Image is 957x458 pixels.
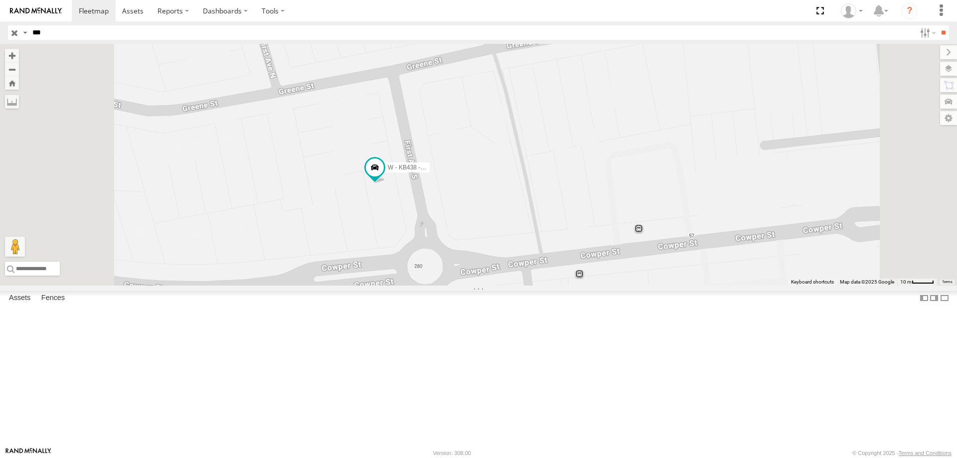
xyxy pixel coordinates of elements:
label: Fences [36,291,70,305]
a: Terms and Conditions [899,450,952,456]
div: © Copyright 2025 - [852,450,952,456]
button: Zoom Home [5,76,19,90]
label: Dock Summary Table to the Left [919,291,929,305]
button: Zoom out [5,62,19,76]
button: Keyboard shortcuts [791,279,834,286]
label: Search Filter Options [916,25,938,40]
a: Terms (opens in new tab) [942,280,953,284]
span: 10 m [900,279,912,285]
label: Dock Summary Table to the Right [929,291,939,305]
label: Hide Summary Table [940,291,950,305]
button: Zoom in [5,49,19,62]
label: Assets [4,291,35,305]
button: Map Scale: 10 m per 41 pixels [897,279,937,286]
label: Measure [5,95,19,109]
span: W - KB438 - [PERSON_NAME] [388,163,471,170]
i: ? [902,3,918,19]
label: Map Settings [940,111,957,125]
img: rand-logo.svg [10,7,62,14]
div: Version: 308.00 [433,450,471,456]
label: Search Query [21,25,29,40]
button: Drag Pegman onto the map to open Street View [5,237,25,257]
div: Tye Clark [837,3,866,18]
span: Map data ©2025 Google [840,279,894,285]
a: Visit our Website [5,448,51,458]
